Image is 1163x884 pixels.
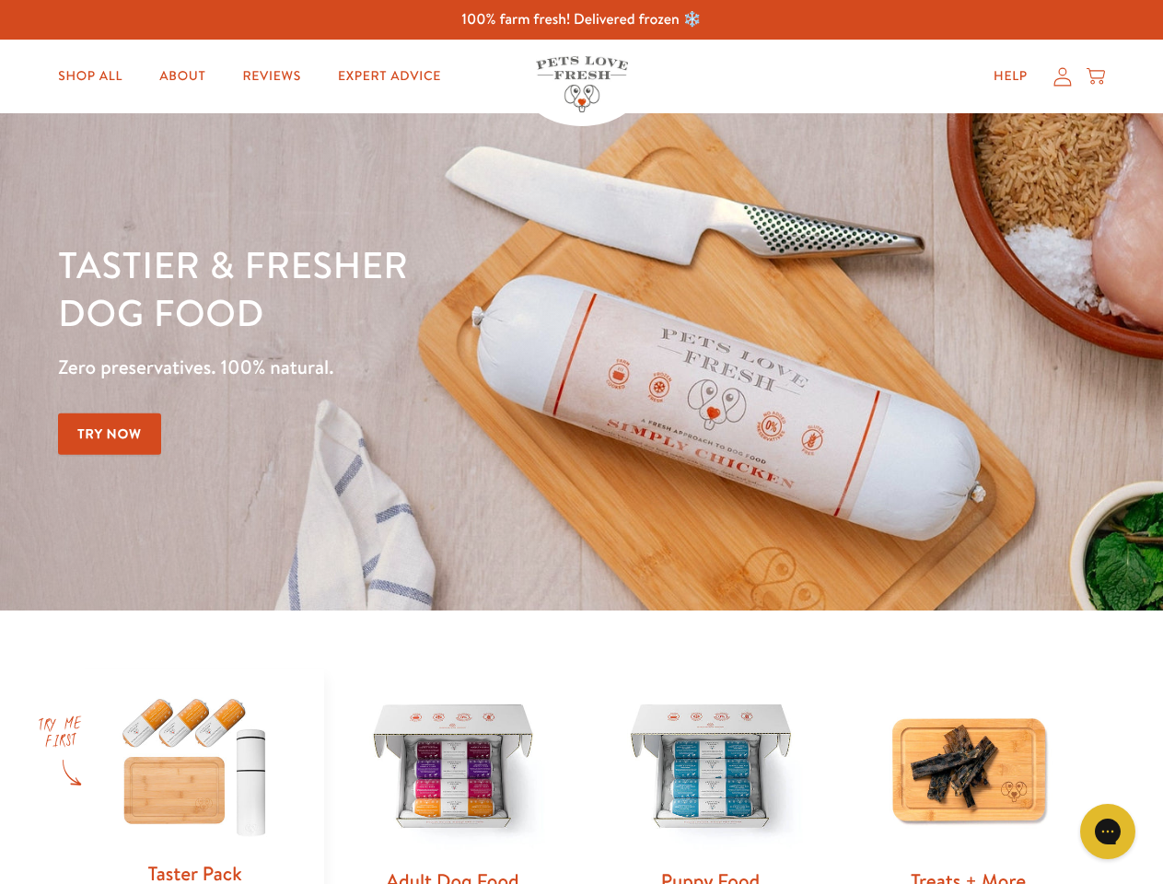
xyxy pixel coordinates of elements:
[227,58,315,95] a: Reviews
[43,58,137,95] a: Shop All
[536,56,628,112] img: Pets Love Fresh
[145,58,220,95] a: About
[323,58,456,95] a: Expert Advice
[58,413,161,455] a: Try Now
[979,58,1042,95] a: Help
[58,351,756,384] p: Zero preservatives. 100% natural.
[58,240,756,336] h1: Tastier & fresher dog food
[1071,797,1145,866] iframe: Gorgias live chat messenger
